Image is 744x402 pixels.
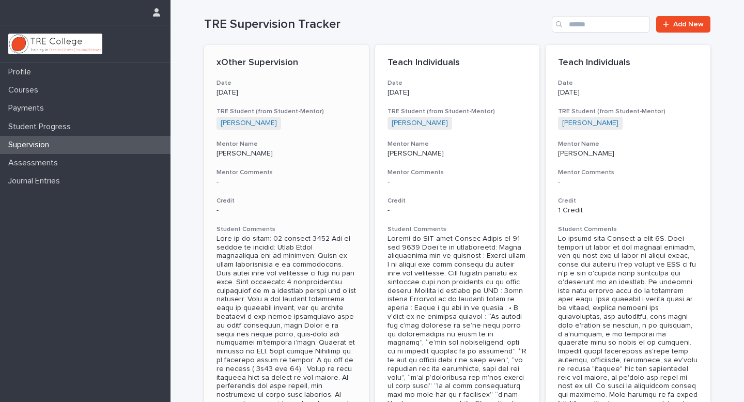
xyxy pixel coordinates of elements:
p: [DATE] [388,88,528,97]
p: Student Progress [4,122,79,132]
p: Teach Individuals [388,57,528,69]
p: xOther Supervision [216,57,357,69]
h3: TRE Student (from Student-Mentor) [216,107,357,116]
h3: Date [558,79,698,87]
p: [PERSON_NAME] [216,149,357,158]
p: [DATE] [216,88,357,97]
h3: Mentor Comments [388,168,528,177]
p: Supervision [4,140,57,150]
h3: Credit [388,197,528,205]
p: Assessments [4,158,66,168]
h3: Mentor Name [388,140,528,148]
p: [PERSON_NAME] [558,149,698,158]
p: [PERSON_NAME] [388,149,528,158]
div: - [388,178,528,187]
p: - [388,206,528,215]
p: Teach Individuals [558,57,698,69]
div: - [558,178,698,187]
h3: Mentor Name [558,140,698,148]
h3: Date [388,79,528,87]
h3: Student Comments [388,225,528,234]
h3: TRE Student (from Student-Mentor) [388,107,528,116]
input: Search [552,16,650,33]
p: 1 Credit [558,206,698,215]
p: [DATE] [558,88,698,97]
h3: Student Comments [216,225,357,234]
h3: Mentor Comments [216,168,357,177]
a: [PERSON_NAME] [221,119,277,128]
a: Add New [656,16,710,33]
p: - [216,206,357,215]
h3: Student Comments [558,225,698,234]
p: Journal Entries [4,176,68,186]
a: [PERSON_NAME] [392,119,448,128]
h3: Date [216,79,357,87]
p: Profile [4,67,39,77]
p: Courses [4,85,47,95]
h3: TRE Student (from Student-Mentor) [558,107,698,116]
img: L01RLPSrRaOWR30Oqb5K [8,34,102,54]
h3: Credit [216,197,357,205]
a: [PERSON_NAME] [562,119,618,128]
h1: TRE Supervision Tracker [204,17,548,32]
h3: Credit [558,197,698,205]
p: Payments [4,103,52,113]
h3: Mentor Name [216,140,357,148]
h3: Mentor Comments [558,168,698,177]
div: - [216,178,357,187]
span: Add New [673,21,704,28]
